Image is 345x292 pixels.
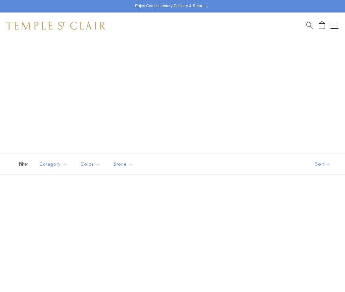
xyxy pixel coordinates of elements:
button: Color [76,157,105,172]
a: Search [306,21,313,30]
a: Open Shopping Bag [319,21,325,30]
button: Open navigation [331,22,338,30]
span: Stone [110,160,138,168]
button: Category [34,157,72,172]
span: Category [36,160,72,168]
span: Color [77,160,105,168]
button: Show sort by [300,154,345,174]
img: Temple St. Clair [7,22,106,30]
p: Enjoy Complimentary Delivery & Returns [135,3,206,10]
button: Stone [108,157,138,172]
